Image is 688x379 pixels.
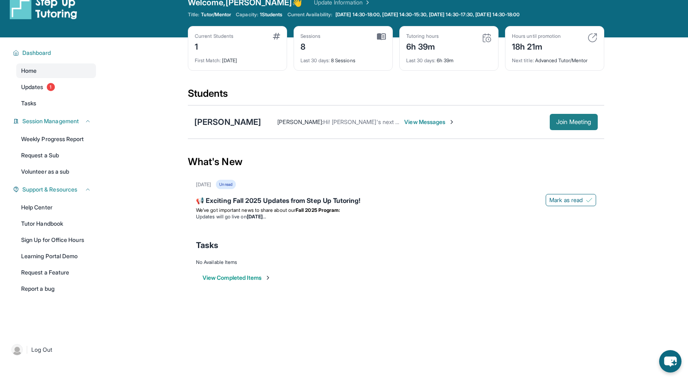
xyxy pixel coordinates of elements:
a: Request a Sub [16,148,96,163]
div: 8 Sessions [300,52,386,64]
button: Mark as read [546,194,596,206]
div: Hours until promotion [512,33,561,39]
div: 6h 39m [406,52,492,64]
div: No Available Items [196,259,596,266]
a: Request a Feature [16,265,96,280]
div: Students [188,87,604,105]
li: Updates will go live on [196,213,596,220]
a: |Log Out [8,341,96,359]
div: [DATE] [195,52,280,64]
span: Tasks [196,240,218,251]
span: Title: [188,11,199,18]
span: 1 [47,83,55,91]
span: Join Meeting [556,120,591,124]
span: Last 30 days : [300,57,330,63]
div: 8 [300,39,321,52]
button: Session Management [19,117,91,125]
div: 6h 39m [406,39,439,52]
span: First Match : [195,57,221,63]
a: Volunteer as a sub [16,164,96,179]
span: Current Availability: [287,11,332,18]
button: Dashboard [19,49,91,57]
button: chat-button [659,350,681,372]
span: Log Out [31,346,52,354]
a: Updates1 [16,80,96,94]
a: Help Center [16,200,96,215]
div: Current Students [195,33,233,39]
span: Session Management [22,117,79,125]
span: Hi! [PERSON_NAME]'s next tutoring session is scheduled to start at 5:00 pm PST [DATE]! [323,118,553,125]
span: Last 30 days : [406,57,435,63]
div: Advanced Tutor/Mentor [512,52,597,64]
span: Tasks [21,99,36,107]
img: Chevron-Right [449,119,455,125]
div: Sessions [300,33,321,39]
a: Home [16,63,96,78]
img: card [588,33,597,43]
div: 18h 21m [512,39,561,52]
a: Weekly Progress Report [16,132,96,146]
img: card [482,33,492,43]
img: card [377,33,386,40]
span: We’ve got important news to share about our [196,207,296,213]
span: [DATE] 14:30-18:00, [DATE] 14:30-15:30, [DATE] 14:30-17:30, [DATE] 14:30-18:00 [335,11,520,18]
span: Tutor/Mentor [201,11,231,18]
a: Report a bug [16,281,96,296]
a: Tutor Handbook [16,216,96,231]
div: What's New [188,144,604,180]
a: Sign Up for Office Hours [16,233,96,247]
span: Support & Resources [22,185,77,194]
button: View Completed Items [202,274,271,282]
span: Updates [21,83,44,91]
button: Join Meeting [550,114,598,130]
div: Tutoring hours [406,33,439,39]
span: Home [21,67,37,75]
span: Dashboard [22,49,51,57]
span: | [26,345,28,355]
span: Next title : [512,57,534,63]
div: Unread [216,180,235,189]
div: [DATE] [196,181,211,188]
a: [DATE] 14:30-18:00, [DATE] 14:30-15:30, [DATE] 14:30-17:30, [DATE] 14:30-18:00 [334,11,521,18]
span: 1 Students [260,11,283,18]
strong: Fall 2025 Program: [296,207,340,213]
div: 1 [195,39,233,52]
span: Capacity: [236,11,258,18]
img: user-img [11,344,23,355]
span: Mark as read [549,196,583,204]
span: [PERSON_NAME] : [277,118,323,125]
img: Mark as read [586,197,592,203]
a: Tasks [16,96,96,111]
button: Support & Resources [19,185,91,194]
div: 📢 Exciting Fall 2025 Updates from Step Up Tutoring! [196,196,596,207]
div: [PERSON_NAME] [194,116,261,128]
img: card [273,33,280,39]
span: View Messages [404,118,455,126]
strong: [DATE] [247,213,266,220]
a: Learning Portal Demo [16,249,96,264]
